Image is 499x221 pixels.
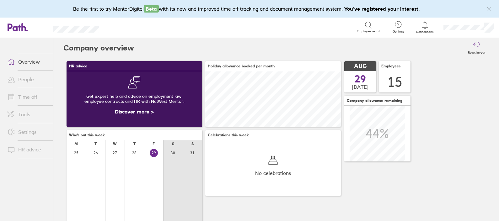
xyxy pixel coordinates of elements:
[354,63,367,70] span: AUG
[133,142,136,146] div: T
[63,38,134,58] h2: Company overview
[388,30,409,34] span: Get help
[69,133,105,137] span: Who's out this week
[144,5,159,13] span: Beta
[255,170,291,176] span: No celebrations
[116,24,132,30] div: Search
[415,30,435,34] span: Notifications
[115,108,154,115] a: Discover more >
[464,38,489,58] button: Reset layout
[94,142,97,146] div: T
[3,55,53,68] a: Overview
[3,143,53,156] a: HR advice
[73,5,426,13] div: Be the first to try MentorDigital with its new and improved time off tracking and document manage...
[344,6,420,12] b: You've registered your interest.
[113,142,117,146] div: W
[172,142,174,146] div: S
[352,84,368,90] span: [DATE]
[355,74,366,84] span: 29
[208,133,249,137] span: Celebrations this week
[208,64,275,68] span: Holiday allowance booked per month
[3,91,53,103] a: Time off
[191,142,194,146] div: S
[74,142,78,146] div: M
[415,21,435,34] a: Notifications
[72,89,197,109] div: Get expert help and advice on employment law, employee contracts and HR with NatWest Mentor.
[153,142,155,146] div: F
[3,126,53,138] a: Settings
[3,73,53,86] a: People
[381,64,401,68] span: Employees
[347,98,402,103] span: Company allowance remaining
[69,64,87,68] span: HR advice
[357,29,381,33] span: Employee search
[3,108,53,121] a: Tools
[387,74,402,90] div: 15
[464,49,489,55] label: Reset layout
